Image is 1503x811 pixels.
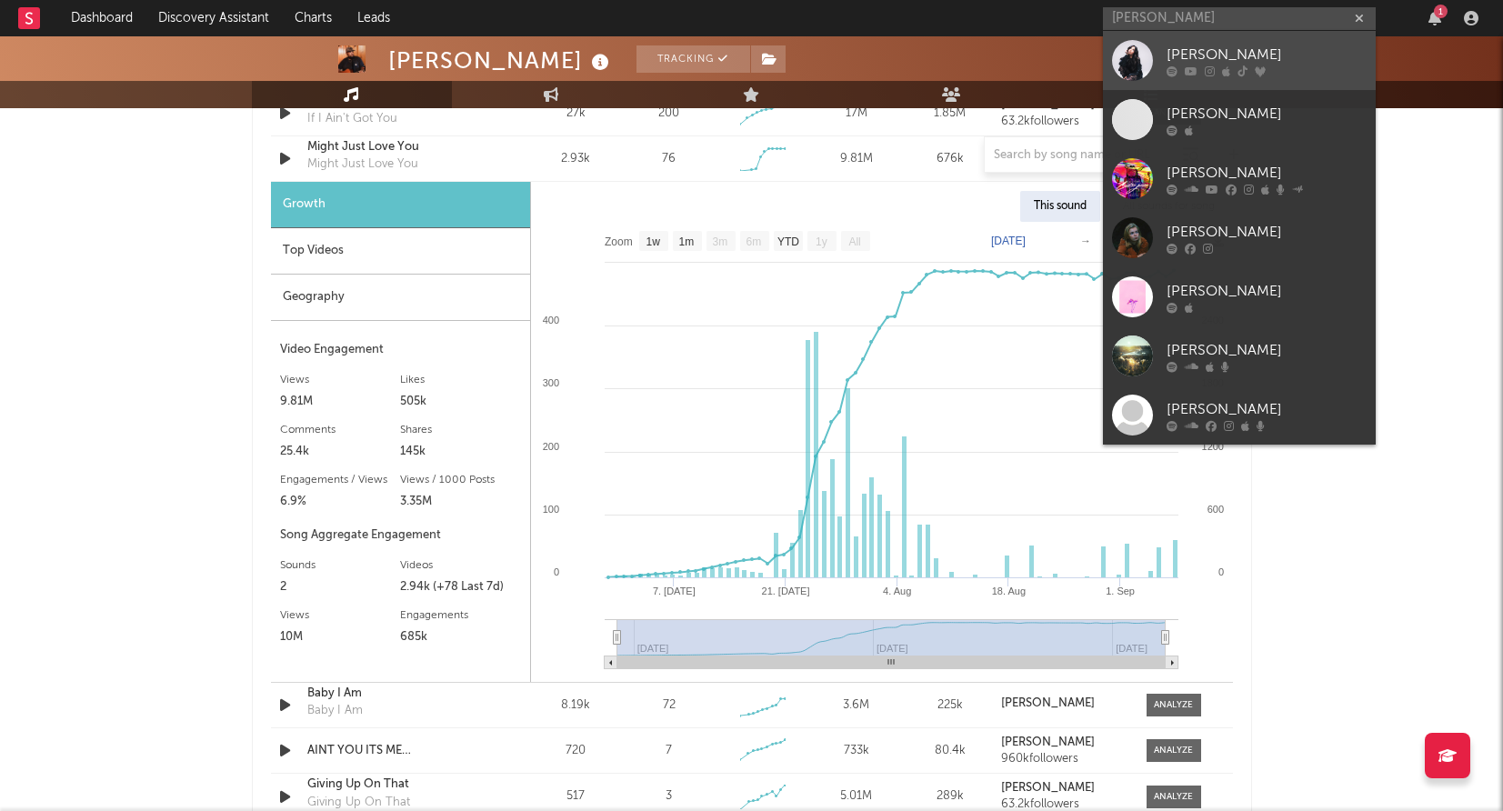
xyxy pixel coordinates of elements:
[534,742,618,760] div: 720
[652,586,695,596] text: 7. [DATE]
[1217,566,1223,577] text: 0
[646,235,660,248] text: 1w
[1001,115,1127,128] div: 63.2k followers
[280,491,401,513] div: 6.9%
[1001,697,1127,710] a: [PERSON_NAME]
[400,555,521,576] div: Videos
[1201,441,1223,452] text: 1200
[1001,99,1095,111] strong: [PERSON_NAME]
[400,441,521,463] div: 145k
[985,148,1177,163] input: Search by song name or URL
[400,369,521,391] div: Likes
[814,105,898,123] div: 17M
[280,605,401,626] div: Views
[280,339,521,361] div: Video Engagement
[658,105,679,123] div: 200
[883,586,911,596] text: 4. Aug
[271,275,530,321] div: Geography
[712,235,727,248] text: 3m
[991,235,1026,247] text: [DATE]
[1001,782,1095,794] strong: [PERSON_NAME]
[1103,90,1376,149] a: [PERSON_NAME]
[663,696,676,715] div: 72
[280,419,401,441] div: Comments
[271,182,530,228] div: Growth
[1001,697,1095,709] strong: [PERSON_NAME]
[1167,221,1367,243] div: [PERSON_NAME]
[907,105,992,123] div: 1.85M
[1167,44,1367,65] div: [PERSON_NAME]
[746,235,761,248] text: 6m
[1103,385,1376,445] a: [PERSON_NAME]
[1103,267,1376,326] a: [PERSON_NAME]
[542,504,558,515] text: 100
[605,235,633,248] text: Zoom
[542,441,558,452] text: 200
[280,469,401,491] div: Engagements / Views
[280,626,401,648] div: 10M
[761,586,809,596] text: 21. [DATE]
[280,369,401,391] div: Views
[907,742,992,760] div: 80.4k
[1080,235,1091,247] text: →
[280,525,521,546] div: Song Aggregate Engagement
[848,235,860,248] text: All
[816,235,827,248] text: 1y
[666,787,672,806] div: 3
[1103,208,1376,267] a: [PERSON_NAME]
[1020,191,1100,222] div: This sound
[1207,504,1223,515] text: 600
[814,787,898,806] div: 5.01M
[1167,280,1367,302] div: [PERSON_NAME]
[388,45,614,75] div: [PERSON_NAME]
[1001,753,1127,766] div: 960k followers
[814,742,898,760] div: 733k
[271,228,530,275] div: Top Videos
[814,696,898,715] div: 3.6M
[534,787,618,806] div: 517
[542,377,558,388] text: 300
[307,742,497,760] a: AINT YOU ITS ME [PERSON_NAME]
[280,391,401,413] div: 9.81M
[400,626,521,648] div: 685k
[400,419,521,441] div: Shares
[553,566,558,577] text: 0
[666,742,672,760] div: 7
[1001,782,1127,795] a: [PERSON_NAME]
[1103,31,1376,90] a: [PERSON_NAME]
[307,685,497,703] a: Baby I Am
[1167,398,1367,420] div: [PERSON_NAME]
[307,702,363,720] div: Baby I Am
[1428,11,1441,25] button: 1
[307,776,497,794] a: Giving Up On That
[1434,5,1448,18] div: 1
[1106,586,1135,596] text: 1. Sep
[1001,798,1127,811] div: 63.2k followers
[678,235,694,248] text: 1m
[1167,339,1367,361] div: [PERSON_NAME]
[280,576,401,598] div: 2
[534,696,618,715] div: 8.19k
[1103,7,1376,30] input: Search for artists
[1167,162,1367,184] div: [PERSON_NAME]
[907,696,992,715] div: 225k
[1167,103,1367,125] div: [PERSON_NAME]
[400,576,521,598] div: 2.94k (+78 Last 7d)
[400,491,521,513] div: 3.35M
[777,235,798,248] text: YTD
[307,110,397,128] div: If I Ain't Got You
[1001,736,1127,749] a: [PERSON_NAME]
[1103,149,1376,208] a: [PERSON_NAME]
[400,605,521,626] div: Engagements
[991,586,1025,596] text: 18. Aug
[542,315,558,325] text: 400
[400,469,521,491] div: Views / 1000 Posts
[1103,326,1376,385] a: [PERSON_NAME]
[534,105,618,123] div: 27k
[1001,736,1095,748] strong: [PERSON_NAME]
[400,391,521,413] div: 505k
[280,555,401,576] div: Sounds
